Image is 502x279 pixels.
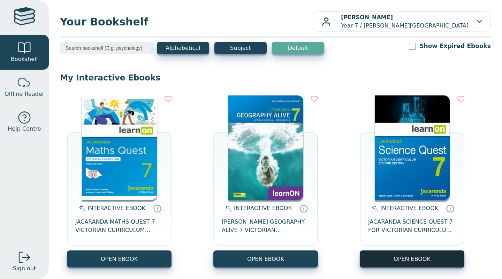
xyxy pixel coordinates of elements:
span: INTERACTIVE EBOOK [380,205,438,211]
button: OPEN EBOOK [67,250,172,268]
button: [PERSON_NAME]Year 7 / [PERSON_NAME][GEOGRAPHIC_DATA] [313,11,491,32]
a: Interactive eBooks are accessed online via the publisher’s portal. They contain interactive resou... [299,204,308,212]
span: Bookshelf [11,55,38,63]
input: Search bookshelf (E.g: psychology) [60,42,154,54]
p: Year 7 / [PERSON_NAME][GEOGRAPHIC_DATA] [341,13,469,30]
span: INTERACTIVE EBOOK [234,205,292,211]
span: Sign out [13,264,36,273]
span: [PERSON_NAME] GEOGRAPHY ALIVE 7 VICTORIAN CURRICULUM LEARNON EBOOK 2E [222,218,310,234]
b: [PERSON_NAME] [341,14,393,21]
span: INTERACTIVE EBOOK [88,205,145,211]
img: interactive.svg [223,204,232,213]
button: OPEN EBOOK [213,250,318,268]
img: cc9fd0c4-7e91-e911-a97e-0272d098c78b.jpg [228,95,303,200]
img: interactive.svg [370,204,379,213]
span: JACARANDA MATHS QUEST 7 VICTORIAN CURRICULUM LEARNON EBOOK 3E [75,218,163,234]
img: 329c5ec2-5188-ea11-a992-0272d098c78b.jpg [375,95,450,200]
button: Default [272,42,324,54]
label: Show Expired Ebooks [419,42,491,51]
img: b87b3e28-4171-4aeb-a345-7fa4fe4e6e25.jpg [82,95,157,200]
span: Help Centre [8,125,41,133]
a: Interactive eBooks are accessed online via the publisher’s portal. They contain interactive resou... [446,204,454,212]
span: JACARANDA SCIENCE QUEST 7 FOR VICTORIAN CURRICULUM LEARNON 2E EBOOK [368,218,456,234]
img: interactive.svg [77,204,86,213]
span: Offline Reader [5,90,44,98]
button: Alphabetical [157,42,209,54]
span: Your Bookshelf [60,14,313,30]
button: OPEN EBOOK [360,250,464,268]
button: Subject [214,42,267,54]
p: My Interactive Ebooks [60,72,491,83]
a: Interactive eBooks are accessed online via the publisher’s portal. They contain interactive resou... [153,204,161,212]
